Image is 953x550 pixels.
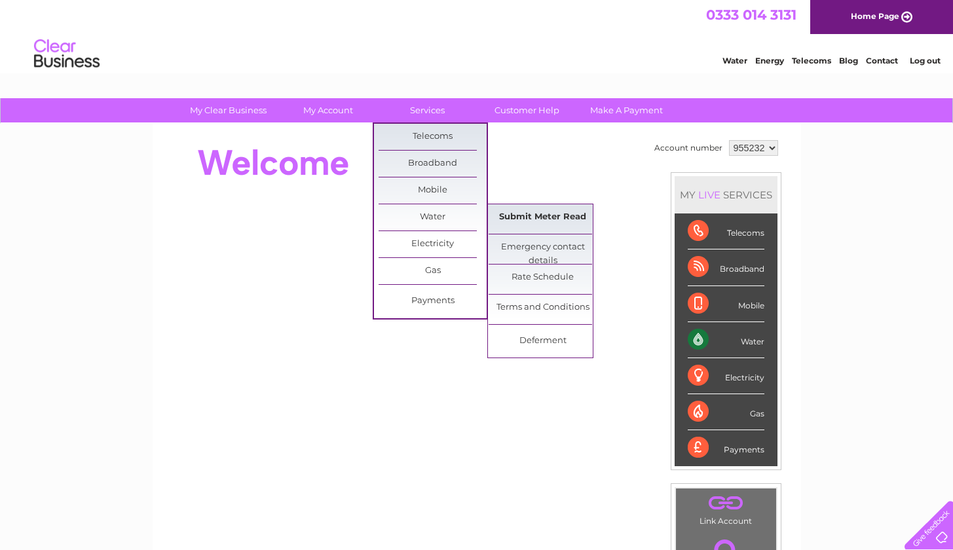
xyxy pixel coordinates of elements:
[33,34,100,74] img: logo.png
[274,98,382,122] a: My Account
[379,288,487,314] a: Payments
[792,56,831,65] a: Telecoms
[866,56,898,65] a: Contact
[379,231,487,257] a: Electricity
[168,7,787,64] div: Clear Business is a trading name of Verastar Limited (registered in [GEOGRAPHIC_DATA] No. 3667643...
[489,265,597,291] a: Rate Schedule
[688,249,764,285] div: Broadband
[489,328,597,354] a: Deferment
[696,189,723,201] div: LIVE
[675,488,777,529] td: Link Account
[489,295,597,321] a: Terms and Conditions
[174,98,282,122] a: My Clear Business
[839,56,858,65] a: Blog
[755,56,784,65] a: Energy
[489,204,597,230] a: Submit Meter Read
[379,204,487,230] a: Water
[379,151,487,177] a: Broadband
[373,98,481,122] a: Services
[489,234,597,261] a: Emergency contact details
[706,7,796,23] a: 0333 014 3131
[688,394,764,430] div: Gas
[688,322,764,358] div: Water
[688,358,764,394] div: Electricity
[379,177,487,204] a: Mobile
[688,213,764,249] div: Telecoms
[572,98,681,122] a: Make A Payment
[379,258,487,284] a: Gas
[379,124,487,150] a: Telecoms
[688,286,764,322] div: Mobile
[688,430,764,466] div: Payments
[675,176,777,213] div: MY SERVICES
[910,56,941,65] a: Log out
[651,137,726,159] td: Account number
[722,56,747,65] a: Water
[679,492,773,515] a: .
[473,98,581,122] a: Customer Help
